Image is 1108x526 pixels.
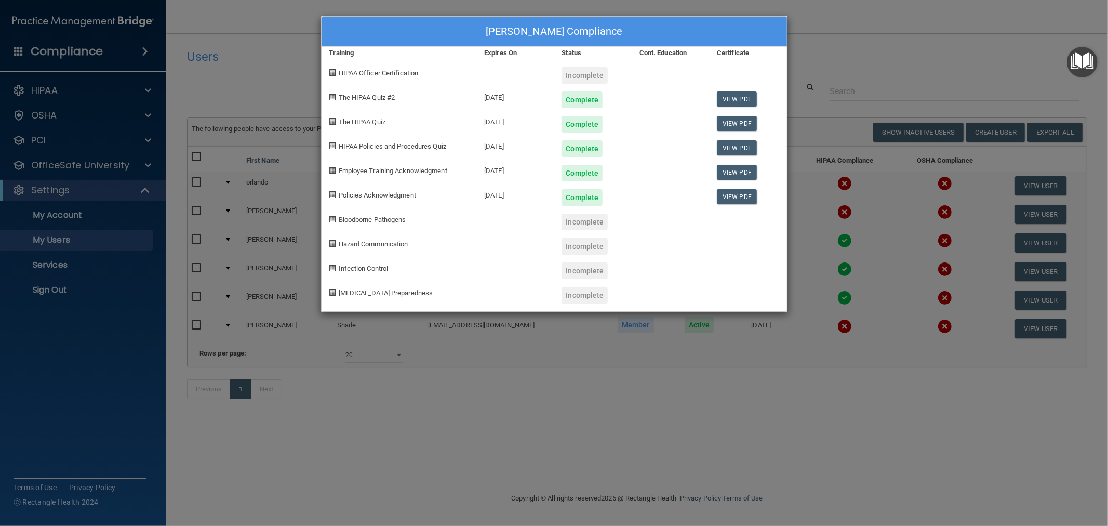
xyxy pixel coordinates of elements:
[562,67,608,84] div: Incomplete
[562,214,608,230] div: Incomplete
[339,69,419,77] span: HIPAA Officer Certification
[339,240,408,248] span: Hazard Communication
[562,287,608,304] div: Incomplete
[632,47,709,59] div: Cont. Education
[1067,47,1098,77] button: Open Resource Center
[476,84,554,108] div: [DATE]
[709,47,786,59] div: Certificate
[476,108,554,133] div: [DATE]
[339,289,433,297] span: [MEDICAL_DATA] Preparedness
[562,262,608,279] div: Incomplete
[476,47,554,59] div: Expires On
[562,238,608,255] div: Incomplete
[554,47,631,59] div: Status
[562,116,603,133] div: Complete
[339,265,389,272] span: Infection Control
[339,167,447,175] span: Employee Training Acknowledgment
[717,140,757,155] a: View PDF
[476,181,554,206] div: [DATE]
[339,142,446,150] span: HIPAA Policies and Procedures Quiz
[339,191,416,199] span: Policies Acknowledgment
[562,189,603,206] div: Complete
[562,165,603,181] div: Complete
[717,116,757,131] a: View PDF
[717,189,757,204] a: View PDF
[476,133,554,157] div: [DATE]
[339,94,395,101] span: The HIPAA Quiz #2
[476,157,554,181] div: [DATE]
[562,91,603,108] div: Complete
[717,165,757,180] a: View PDF
[929,453,1096,494] iframe: Drift Widget Chat Controller
[562,140,603,157] div: Complete
[717,91,757,107] a: View PDF
[339,216,406,223] span: Bloodborne Pathogens
[339,118,385,126] span: The HIPAA Quiz
[322,17,787,47] div: [PERSON_NAME] Compliance
[322,47,477,59] div: Training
